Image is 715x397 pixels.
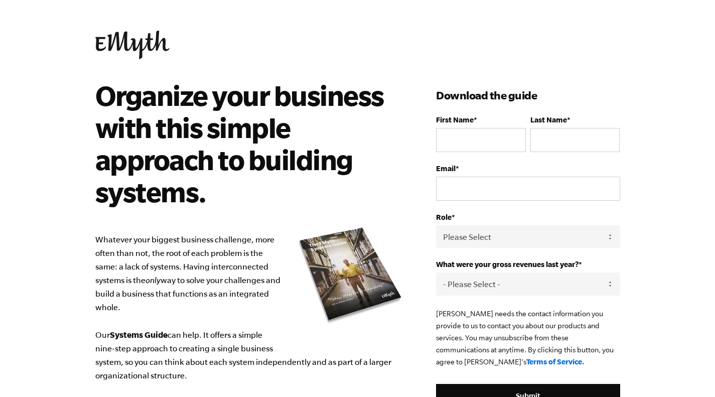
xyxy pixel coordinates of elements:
iframe: Chat Widget [665,349,715,397]
span: What were your gross revenues last year? [436,260,579,269]
i: only [146,276,161,285]
a: Terms of Service. [526,357,585,366]
span: Email [436,164,456,173]
img: e-myth systems guide organize your business [296,224,406,327]
h3: Download the guide [436,87,620,103]
span: Role [436,213,452,221]
p: [PERSON_NAME] needs the contact information you provide to us to contact you about our products a... [436,308,620,368]
img: EMyth [95,31,170,59]
b: Systems Guide [110,330,168,339]
span: Last Name [530,115,567,124]
h2: Organize your business with this simple approach to building systems. [95,79,392,208]
span: First Name [436,115,474,124]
